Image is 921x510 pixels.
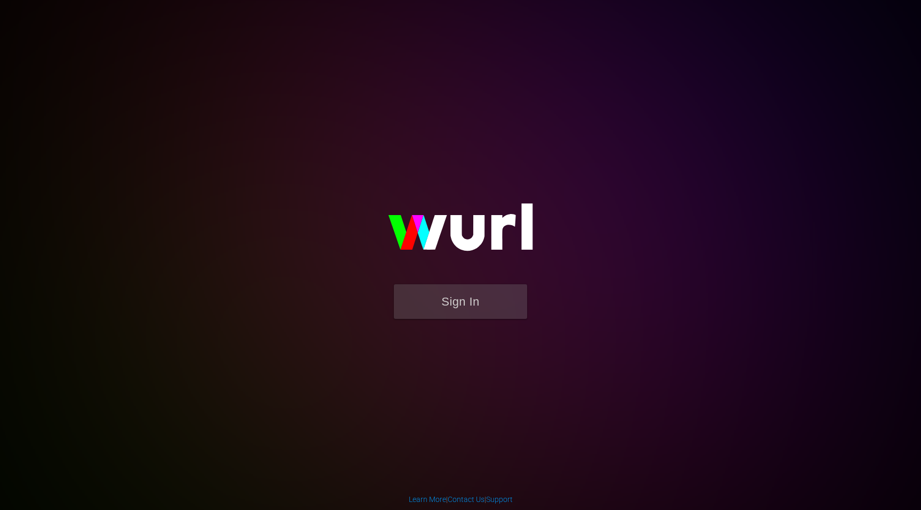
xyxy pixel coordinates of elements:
img: wurl-logo-on-black-223613ac3d8ba8fe6dc639794a292ebdb59501304c7dfd60c99c58986ef67473.svg [354,180,567,284]
a: Learn More [409,495,446,504]
a: Contact Us [448,495,484,504]
button: Sign In [394,284,527,319]
div: | | [409,494,513,505]
a: Support [486,495,513,504]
